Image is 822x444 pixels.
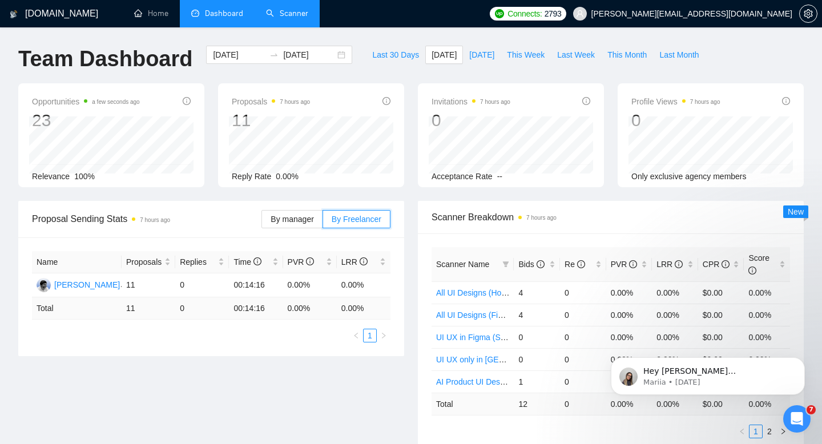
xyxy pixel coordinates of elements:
button: [DATE] [463,46,501,64]
div: 0 [432,110,510,131]
td: $0.00 [698,281,744,304]
span: This Week [507,49,545,61]
span: Scanner Breakdown [432,210,790,224]
span: LRR [656,260,683,269]
li: 1 [363,329,377,342]
span: -- [497,172,502,181]
time: a few seconds ago [92,99,139,105]
td: 1 [514,370,560,393]
td: 0.00 % [283,297,337,320]
span: info-circle [582,97,590,105]
span: right [380,332,387,339]
button: right [377,329,390,342]
div: [PERSON_NAME] [54,278,120,291]
span: Dashboard [205,9,243,18]
span: Time [233,257,261,267]
span: Replies [180,256,216,268]
span: info-circle [675,260,683,268]
span: Reply Rate [232,172,271,181]
td: 0.00% [744,326,790,348]
button: left [735,425,749,438]
div: 0 [631,110,720,131]
span: Score [748,253,769,275]
time: 7 hours ago [280,99,310,105]
td: 0 [175,273,229,297]
td: 0 [560,326,606,348]
span: 100% [74,172,95,181]
span: right [780,428,787,435]
span: 0.00% [276,172,299,181]
iframe: Intercom notifications message [594,333,822,413]
span: info-circle [722,260,730,268]
td: 0.00% [744,281,790,304]
td: $0.00 [698,326,744,348]
span: Only exclusive agency members [631,172,747,181]
span: info-circle [183,97,191,105]
time: 7 hours ago [690,99,720,105]
span: info-circle [629,260,637,268]
span: info-circle [537,260,545,268]
button: [DATE] [425,46,463,64]
span: New [788,207,804,216]
td: 0 [560,281,606,304]
span: filter [502,261,509,268]
span: Acceptance Rate [432,172,493,181]
a: 1 [364,329,376,342]
span: LRR [341,257,368,267]
a: UI UX only in [GEOGRAPHIC_DATA] [436,355,568,364]
span: This Month [607,49,647,61]
input: End date [283,49,335,61]
button: left [349,329,363,342]
span: info-circle [360,257,368,265]
td: 0.00 % [337,297,390,320]
a: 1 [750,425,762,438]
td: 0.00% [606,304,652,326]
li: 1 [749,425,763,438]
span: PVR [288,257,315,267]
span: Connects: [507,7,542,20]
span: By manager [271,215,313,224]
span: Last Month [659,49,699,61]
td: Total [32,297,122,320]
button: Last 30 Days [366,46,425,64]
td: 0.00% [606,281,652,304]
span: 7 [807,405,816,414]
a: All UI Designs (Hourly) [436,288,517,297]
span: Opportunities [32,95,140,108]
button: right [776,425,790,438]
h1: Team Dashboard [18,46,192,72]
td: 0 [560,304,606,326]
a: homeHome [134,9,168,18]
th: Name [32,251,122,273]
span: PVR [611,260,638,269]
td: 0.00% [744,304,790,326]
span: info-circle [306,257,314,265]
td: 0 [514,348,560,370]
span: Scanner Name [436,260,489,269]
button: Last Month [653,46,705,64]
td: 00:14:16 [229,297,283,320]
a: AI Product UI Designs [436,377,515,386]
iframe: Intercom live chat [783,405,811,433]
td: 4 [514,304,560,326]
td: Total [432,393,514,415]
td: 0.00% [606,326,652,348]
span: info-circle [253,257,261,265]
span: info-circle [782,97,790,105]
td: 0 [560,348,606,370]
a: All UI Designs (Fixed) [436,310,513,320]
a: setting [799,9,817,18]
span: CPR [703,260,730,269]
time: 7 hours ago [526,215,557,221]
a: 2 [763,425,776,438]
span: Proposal Sending Stats [32,212,261,226]
button: setting [799,5,817,23]
time: 7 hours ago [480,99,510,105]
td: 00:14:16 [229,273,283,297]
div: 23 [32,110,140,131]
span: Invitations [432,95,510,108]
